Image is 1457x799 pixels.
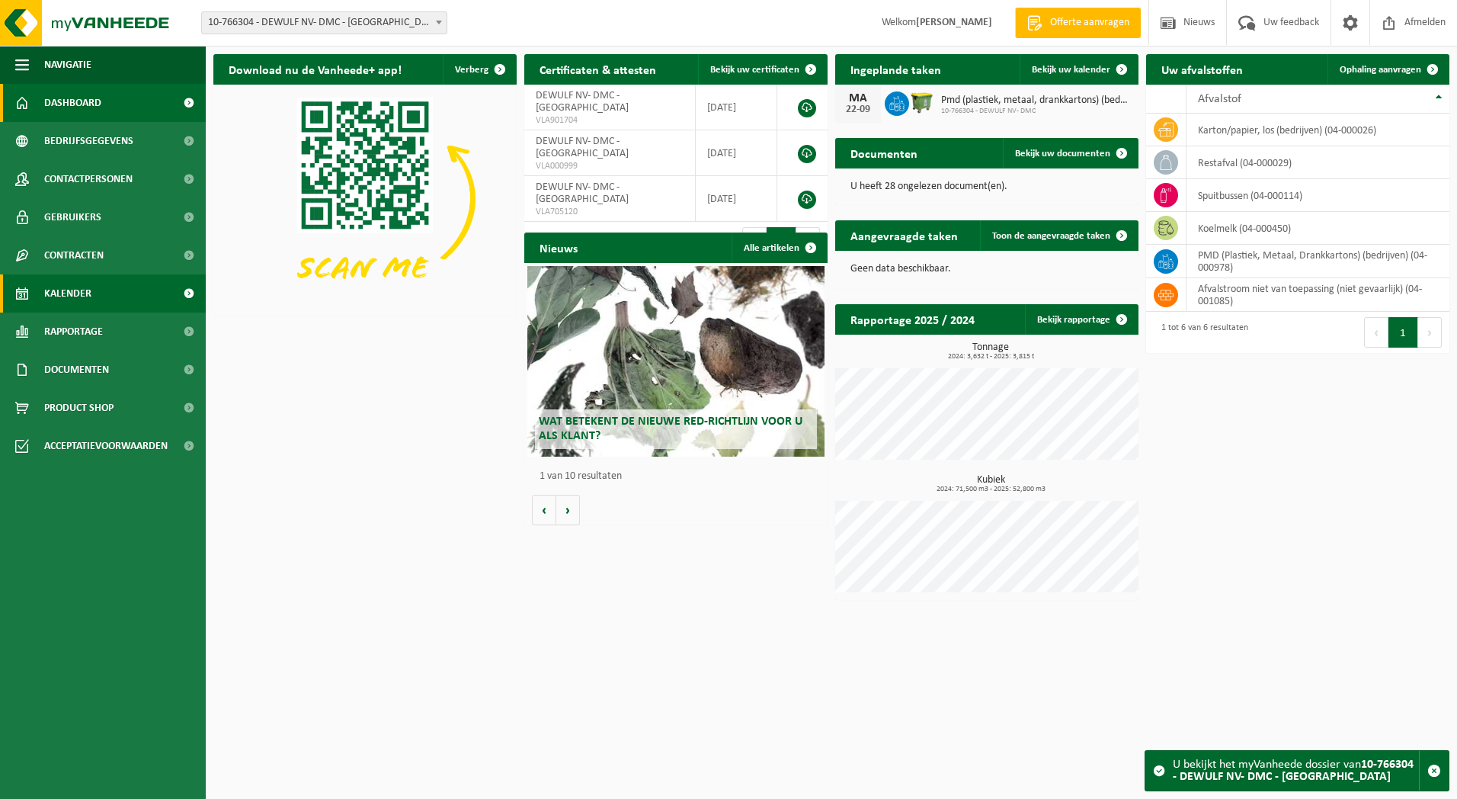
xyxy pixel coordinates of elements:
a: Bekijk uw certificaten [698,54,826,85]
td: afvalstroom niet van toepassing (niet gevaarlijk) (04-001085) [1186,278,1449,312]
span: Acceptatievoorwaarden [44,427,168,465]
span: Bekijk uw certificaten [710,65,799,75]
div: 1 tot 6 van 6 resultaten [1154,316,1248,349]
h2: Documenten [835,138,933,168]
span: Afvalstof [1198,93,1241,105]
span: Product Shop [44,389,114,427]
h2: Uw afvalstoffen [1146,54,1258,84]
strong: 10-766304 - DEWULF NV- DMC - [GEOGRAPHIC_DATA] [1173,759,1414,783]
td: restafval (04-000029) [1186,146,1449,179]
span: 10-766304 - DEWULF NV- DMC - RUMBEKE [202,12,447,34]
span: DEWULF NV- DMC - [GEOGRAPHIC_DATA] [536,181,629,205]
span: Bekijk uw documenten [1015,149,1110,159]
span: VLA705120 [536,206,684,218]
td: [DATE] [696,176,777,222]
button: Verberg [443,54,515,85]
span: Pmd (plastiek, metaal, drankkartons) (bedrijven) [941,95,1131,107]
span: Wat betekent de nieuwe RED-richtlijn voor u als klant? [539,416,802,442]
div: U bekijkt het myVanheede dossier van [1173,751,1419,791]
span: Gebruikers [44,198,101,236]
h2: Aangevraagde taken [835,220,973,250]
td: [DATE] [696,85,777,130]
span: Contracten [44,236,104,274]
img: WB-1100-HPE-GN-50 [909,89,935,115]
span: Kalender [44,274,91,313]
a: Alle artikelen [732,233,826,263]
span: Verberg [455,65,488,75]
a: Bekijk uw documenten [1003,138,1137,168]
h2: Ingeplande taken [835,54,956,84]
span: DEWULF NV- DMC - [GEOGRAPHIC_DATA] [536,136,629,159]
span: VLA901704 [536,114,684,127]
span: Bedrijfsgegevens [44,122,133,160]
button: Previous [1364,317,1388,348]
div: MA [843,92,873,104]
span: Rapportage [44,313,103,351]
h2: Rapportage 2025 / 2024 [835,304,990,334]
span: 10-766304 - DEWULF NV- DMC [941,107,1131,116]
a: Offerte aanvragen [1015,8,1141,38]
button: 1 [1388,317,1418,348]
button: Vorige [532,495,556,525]
button: Next [1418,317,1442,348]
a: Wat betekent de nieuwe RED-richtlijn voor u als klant? [527,266,825,457]
span: Toon de aangevraagde taken [992,231,1110,241]
td: spuitbussen (04-000114) [1186,179,1449,212]
h2: Nieuws [524,233,593,262]
h3: Tonnage [843,342,1138,361]
a: Ophaling aanvragen [1327,54,1448,85]
span: Contactpersonen [44,160,133,198]
h3: Kubiek [843,475,1138,493]
strong: [PERSON_NAME] [916,17,992,28]
span: 2024: 71,500 m3 - 2025: 52,800 m3 [843,486,1138,493]
button: Volgende [556,495,580,525]
span: 2024: 3,632 t - 2025: 3,815 t [843,353,1138,361]
a: Bekijk rapportage [1025,304,1137,335]
span: VLA000999 [536,160,684,172]
img: Download de VHEPlus App [213,85,517,313]
span: Bekijk uw kalender [1032,65,1110,75]
span: DEWULF NV- DMC - [GEOGRAPHIC_DATA] [536,90,629,114]
p: U heeft 28 ongelezen document(en). [850,181,1123,192]
span: Documenten [44,351,109,389]
h2: Download nu de Vanheede+ app! [213,54,417,84]
p: 1 van 10 resultaten [540,471,820,482]
a: Toon de aangevraagde taken [980,220,1137,251]
td: [DATE] [696,130,777,176]
span: Navigatie [44,46,91,84]
td: PMD (Plastiek, Metaal, Drankkartons) (bedrijven) (04-000978) [1186,245,1449,278]
span: Ophaling aanvragen [1340,65,1421,75]
span: Dashboard [44,84,101,122]
div: 22-09 [843,104,873,115]
td: koelmelk (04-000450) [1186,212,1449,245]
h2: Certificaten & attesten [524,54,671,84]
td: karton/papier, los (bedrijven) (04-000026) [1186,114,1449,146]
a: Bekijk uw kalender [1020,54,1137,85]
span: Offerte aanvragen [1046,15,1133,30]
span: 10-766304 - DEWULF NV- DMC - RUMBEKE [201,11,447,34]
p: Geen data beschikbaar. [850,264,1123,274]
